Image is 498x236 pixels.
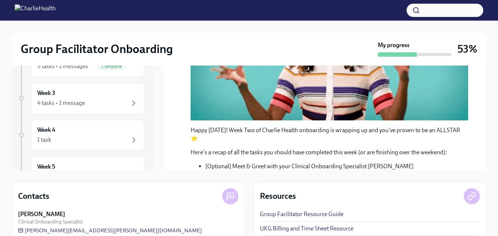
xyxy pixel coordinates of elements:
li: [Optional] Meet & Greet with your Clinical Onboarding Specialist [PERSON_NAME] [205,162,468,170]
a: Week 34 tasks • 1 message [18,83,144,114]
div: 5 tasks • 2 messages [37,62,88,70]
h4: Resources [260,191,296,202]
h2: Group Facilitator Onboarding [21,42,173,56]
span: Complete [97,64,126,69]
a: Week 41 task [18,120,144,151]
p: Here's a recap of all the tasks you should have completed this week (or are finishing over the we... [191,148,468,156]
p: Happy [DATE]! Week Two of Charlie Health onboarding is wrapping up and you've proven to be an ALL... [191,126,468,142]
h6: Week 3 [37,89,55,97]
h6: Week 5 [37,163,55,171]
a: [PERSON_NAME][EMAIL_ADDRESS][PERSON_NAME][DOMAIN_NAME] [18,227,202,234]
img: CharlieHealth [15,4,56,16]
div: 4 tasks • 1 message [37,99,85,107]
span: Clinical Onboarding Specialist [18,218,83,225]
h3: 53% [457,42,477,56]
strong: My progress [378,41,410,49]
a: UKG Billing and Time Sheet Resource [260,225,354,233]
h4: Contacts [18,191,49,202]
div: 1 task [37,136,51,144]
a: Group Facilitator Resource Guide [260,210,344,218]
strong: [PERSON_NAME] [18,210,65,218]
a: Week 5 [18,156,144,187]
h6: Week 4 [37,126,55,134]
